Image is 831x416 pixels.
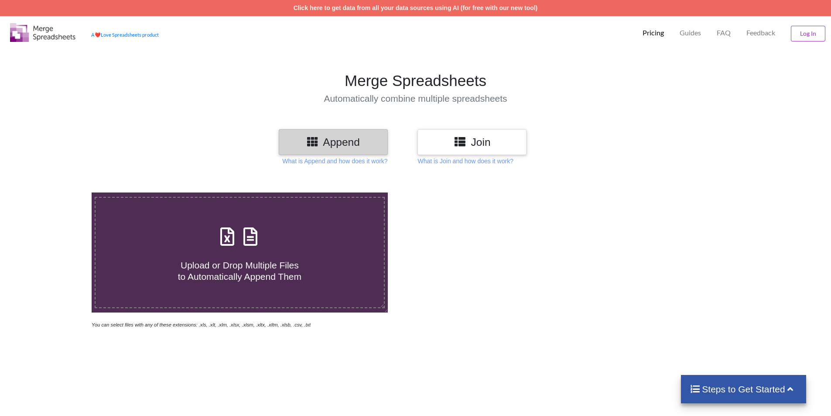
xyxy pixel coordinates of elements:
p: Pricing [643,28,664,38]
span: Feedback [746,29,775,36]
span: Upload or Drop Multiple Files to Automatically Append Them [178,260,301,281]
span: heart [95,32,101,38]
p: What is Append and how does it work? [282,157,387,165]
h3: Append [285,136,381,148]
p: Guides [680,28,701,38]
i: You can select files with any of these extensions: .xls, .xlt, .xlm, .xlsx, .xlsm, .xltx, .xltm, ... [92,322,311,327]
a: Click here to get data from all your data sources using AI (for free with our new tool) [294,4,538,11]
button: Log In [791,26,825,41]
a: AheartLove Spreadsheets product [91,32,159,38]
p: FAQ [717,28,731,38]
h4: Steps to Get Started [690,384,797,395]
img: Logo.png [10,23,75,42]
h3: Join [424,136,520,148]
p: What is Join and how does it work? [417,157,513,165]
